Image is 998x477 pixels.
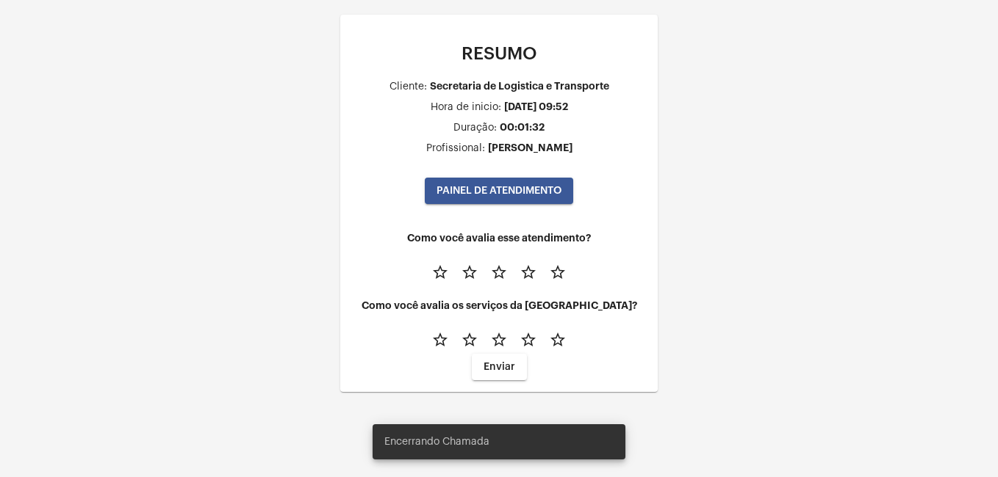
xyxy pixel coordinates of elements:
[549,331,567,349] mat-icon: star_border
[520,331,537,349] mat-icon: star_border
[490,263,508,281] mat-icon: star_border
[437,186,561,196] span: PAINEL DE ATENDIMENTO
[430,81,609,92] div: Secretaria de Logistica e Transporte
[425,178,573,204] button: PAINEL DE ATENDIMENTO
[389,81,427,92] div: Cliente:
[484,362,515,372] span: Enviar
[520,263,537,281] mat-icon: star_border
[431,102,501,113] div: Hora de inicio:
[490,331,508,349] mat-icon: star_border
[472,354,527,380] button: Enviar
[488,142,572,153] div: [PERSON_NAME]
[384,434,489,449] span: Encerrando Chamada
[500,122,545,133] div: 00:01:32
[352,233,646,244] h4: Como você avalia esse atendimento?
[431,263,449,281] mat-icon: star_border
[431,331,449,349] mat-icon: star_border
[504,101,568,112] div: [DATE] 09:52
[461,331,478,349] mat-icon: star_border
[352,300,646,311] h4: Como você avalia os serviços da [GEOGRAPHIC_DATA]?
[453,123,497,134] div: Duração:
[352,44,646,63] p: RESUMO
[461,263,478,281] mat-icon: star_border
[426,143,485,154] div: Profissional:
[549,263,567,281] mat-icon: star_border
